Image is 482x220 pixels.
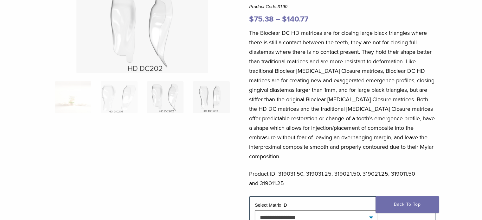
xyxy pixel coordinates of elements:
[55,81,91,113] img: Anterior-HD-DC-Series-Matrices-324x324.jpg
[276,15,280,24] span: –
[249,15,274,24] bdi: 75.38
[147,81,183,113] img: HD Matrix DC Series - Image 3
[249,15,254,24] span: $
[193,81,229,113] img: HD Matrix DC Series - Image 4
[282,15,287,24] span: $
[278,4,287,9] span: 3190
[376,196,439,213] a: Back To Top
[282,15,308,24] bdi: 140.77
[249,28,435,161] p: The Bioclear DC HD matrices are for closing large black triangles where there is still a contact ...
[101,81,137,113] img: HD Matrix DC Series - Image 2
[255,203,287,208] label: Select Matrix ID
[249,4,287,9] span: Product Code:
[249,169,435,188] p: Product ID: 319031.50, 319031.25, 319021.50, 319021.25, 319011.50 and 319011.25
